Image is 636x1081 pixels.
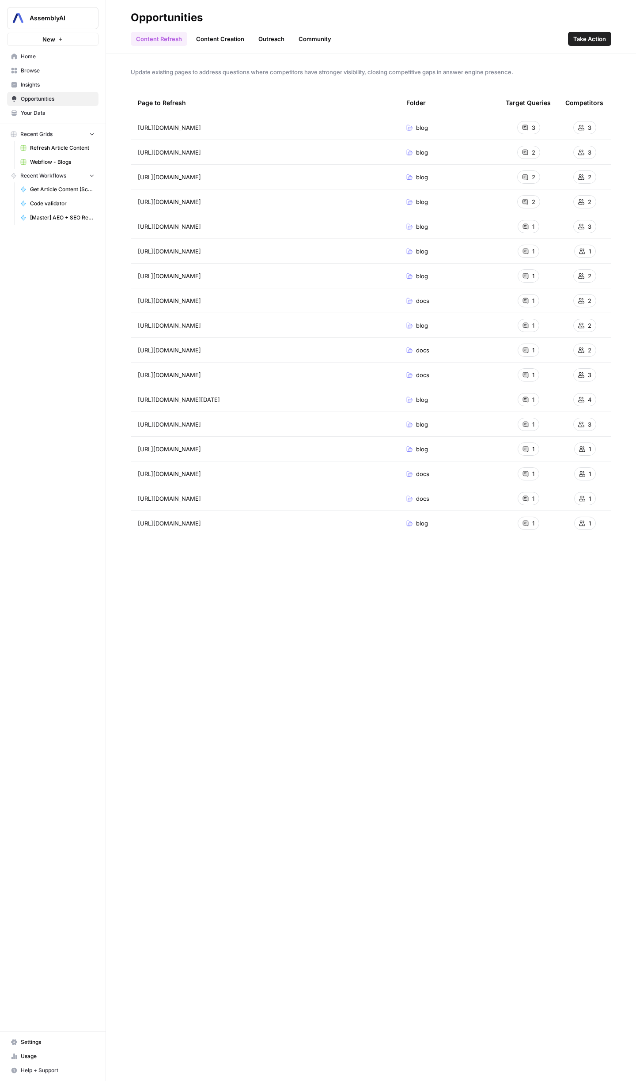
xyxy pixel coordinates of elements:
[589,445,591,454] span: 1
[416,445,428,454] span: blog
[532,395,534,404] span: 1
[7,78,98,92] a: Insights
[138,272,201,280] span: [URL][DOMAIN_NAME]
[21,67,95,75] span: Browse
[131,68,611,76] span: Update existing pages to address questions where competitors have stronger visibility, closing co...
[21,1052,95,1060] span: Usage
[416,272,428,280] span: blog
[532,123,535,132] span: 3
[16,211,98,225] a: [Master] AEO + SEO Refresh
[21,53,95,60] span: Home
[416,395,428,404] span: blog
[21,95,95,103] span: Opportunities
[573,34,606,43] span: Take Action
[588,346,591,355] span: 2
[532,494,534,503] span: 1
[30,185,95,193] span: Get Article Content (Scrape)
[7,1049,98,1063] a: Usage
[20,130,53,138] span: Recent Grids
[7,33,98,46] button: New
[589,247,591,256] span: 1
[416,420,428,429] span: blog
[293,32,337,46] a: Community
[416,197,428,206] span: blog
[138,123,201,132] span: [URL][DOMAIN_NAME]
[20,172,66,180] span: Recent Workflows
[565,91,603,115] div: Competitors
[138,91,392,115] div: Page to Refresh
[138,519,201,528] span: [URL][DOMAIN_NAME]
[138,469,201,478] span: [URL][DOMAIN_NAME]
[416,148,428,157] span: blog
[30,214,95,222] span: [Master] AEO + SEO Refresh
[589,469,591,478] span: 1
[138,197,201,206] span: [URL][DOMAIN_NAME]
[138,321,201,330] span: [URL][DOMAIN_NAME]
[138,296,201,305] span: [URL][DOMAIN_NAME]
[416,123,428,132] span: blog
[416,346,429,355] span: docs
[138,494,201,503] span: [URL][DOMAIN_NAME]
[588,148,591,157] span: 3
[532,173,535,181] span: 2
[532,346,534,355] span: 1
[416,173,428,181] span: blog
[21,1038,95,1046] span: Settings
[532,272,534,280] span: 1
[588,173,591,181] span: 2
[588,222,591,231] span: 3
[138,370,201,379] span: [URL][DOMAIN_NAME]
[138,173,201,181] span: [URL][DOMAIN_NAME]
[191,32,250,46] a: Content Creation
[588,420,591,429] span: 3
[7,1063,98,1077] button: Help + Support
[532,247,534,256] span: 1
[16,155,98,169] a: Webflow - Blogs
[532,420,534,429] span: 1
[532,469,534,478] span: 1
[532,321,534,330] span: 1
[406,91,426,115] div: Folder
[416,519,428,528] span: blog
[7,128,98,141] button: Recent Grids
[253,32,290,46] a: Outreach
[138,395,220,404] span: [URL][DOMAIN_NAME][DATE]
[588,197,591,206] span: 2
[21,1066,95,1074] span: Help + Support
[532,370,534,379] span: 1
[588,370,591,379] span: 3
[7,1035,98,1049] a: Settings
[588,123,591,132] span: 3
[7,169,98,182] button: Recent Workflows
[138,247,201,256] span: [URL][DOMAIN_NAME]
[30,144,95,152] span: Refresh Article Content
[416,370,429,379] span: docs
[10,10,26,26] img: AssemblyAI Logo
[131,32,187,46] a: Content Refresh
[416,247,428,256] span: blog
[138,445,201,454] span: [URL][DOMAIN_NAME]
[16,182,98,197] a: Get Article Content (Scrape)
[532,197,535,206] span: 2
[42,35,55,44] span: New
[532,445,534,454] span: 1
[7,106,98,120] a: Your Data
[416,494,429,503] span: docs
[138,420,201,429] span: [URL][DOMAIN_NAME]
[589,494,591,503] span: 1
[30,200,95,208] span: Code validator
[16,197,98,211] a: Code validator
[588,296,591,305] span: 2
[7,64,98,78] a: Browse
[416,296,429,305] span: docs
[532,296,534,305] span: 1
[30,14,83,23] span: AssemblyAI
[588,272,591,280] span: 2
[30,158,95,166] span: Webflow - Blogs
[16,141,98,155] a: Refresh Article Content
[416,321,428,330] span: blog
[416,469,429,478] span: docs
[532,222,534,231] span: 1
[588,321,591,330] span: 2
[7,7,98,29] button: Workspace: AssemblyAI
